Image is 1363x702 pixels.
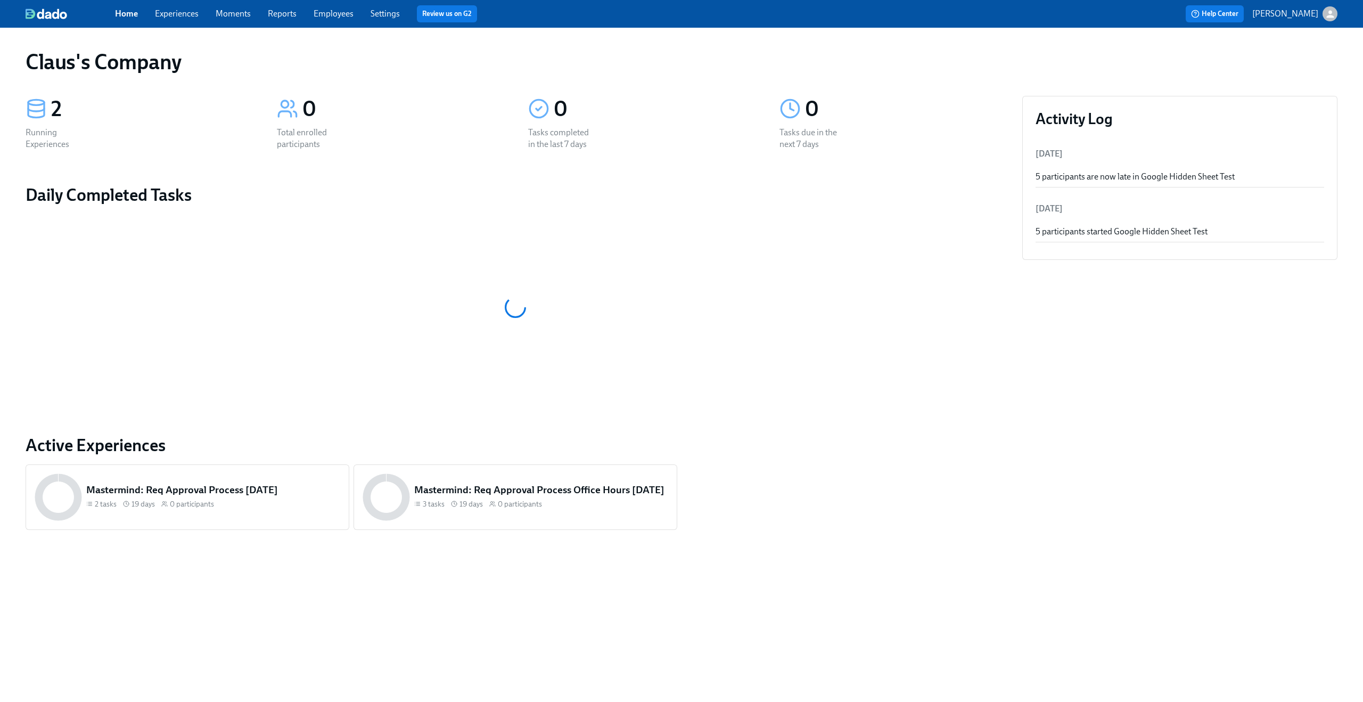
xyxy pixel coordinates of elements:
[51,96,251,123] div: 2
[498,499,542,509] span: 0 participants
[26,9,67,19] img: dado
[26,9,115,19] a: dado
[132,499,155,509] span: 19 days
[302,96,503,123] div: 0
[1036,196,1324,222] li: [DATE]
[26,435,1005,456] a: Active Experiences
[216,9,251,19] a: Moments
[26,464,349,530] a: Mastermind: Req Approval Process [DATE]2 tasks 19 days0 participants
[1036,226,1324,238] div: 5 participants started Google Hidden Sheet Test
[26,127,94,150] div: Running Experiences
[423,499,445,509] span: 3 tasks
[414,483,668,497] h5: Mastermind: Req Approval Process Office Hours [DATE]
[371,9,400,19] a: Settings
[170,499,214,509] span: 0 participants
[26,49,182,75] h1: Claus's Company
[417,5,477,22] button: Review us on G2
[155,9,199,19] a: Experiences
[1252,6,1337,21] button: [PERSON_NAME]
[1036,171,1324,183] div: 5 participants are now late in Google Hidden Sheet Test
[1036,109,1324,128] h3: Activity Log
[354,464,677,530] a: Mastermind: Req Approval Process Office Hours [DATE]3 tasks 19 days0 participants
[1036,149,1063,159] span: [DATE]
[86,483,340,497] h5: Mastermind: Req Approval Process [DATE]
[1186,5,1244,22] button: Help Center
[314,9,354,19] a: Employees
[95,499,117,509] span: 2 tasks
[1252,8,1318,20] p: [PERSON_NAME]
[528,127,596,150] div: Tasks completed in the last 7 days
[1191,9,1238,19] span: Help Center
[459,499,483,509] span: 19 days
[805,96,1005,123] div: 0
[554,96,754,123] div: 0
[277,127,345,150] div: Total enrolled participants
[268,9,297,19] a: Reports
[115,9,138,19] a: Home
[779,127,848,150] div: Tasks due in the next 7 days
[422,9,472,19] a: Review us on G2
[26,184,1005,206] h2: Daily Completed Tasks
